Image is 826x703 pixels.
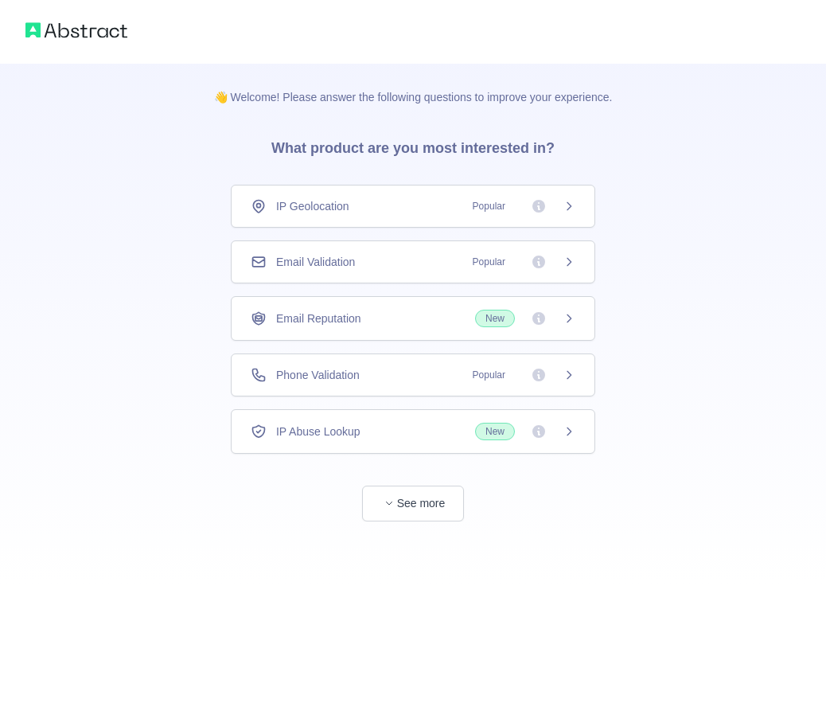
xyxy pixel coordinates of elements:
[276,424,360,439] span: IP Abuse Lookup
[246,105,580,185] h3: What product are you most interested in?
[362,486,464,521] button: See more
[463,198,515,214] span: Popular
[25,19,127,41] img: Abstract logo
[276,198,349,214] span: IP Geolocation
[276,367,360,383] span: Phone Validation
[189,64,638,105] p: 👋 Welcome! Please answer the following questions to improve your experience.
[463,254,515,270] span: Popular
[276,310,361,326] span: Email Reputation
[276,254,355,270] span: Email Validation
[475,423,515,440] span: New
[475,310,515,327] span: New
[463,367,515,383] span: Popular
